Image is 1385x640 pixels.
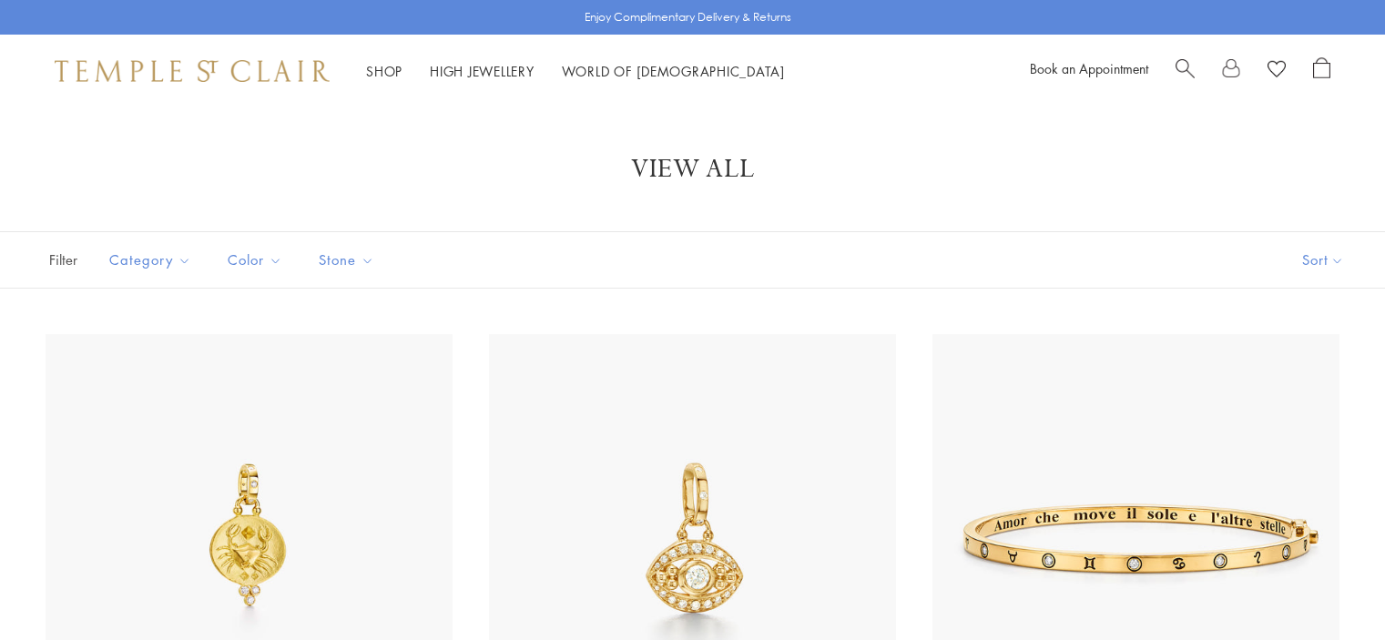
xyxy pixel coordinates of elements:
[366,62,402,80] a: ShopShop
[1261,232,1385,288] button: Show sort by
[1313,57,1330,85] a: Open Shopping Bag
[305,239,388,280] button: Stone
[96,239,205,280] button: Category
[585,8,791,26] p: Enjoy Complimentary Delivery & Returns
[219,249,296,271] span: Color
[310,249,388,271] span: Stone
[562,62,785,80] a: World of [DEMOGRAPHIC_DATA]World of [DEMOGRAPHIC_DATA]
[214,239,296,280] button: Color
[1294,554,1367,622] iframe: Gorgias live chat messenger
[1268,57,1286,85] a: View Wishlist
[1176,57,1195,85] a: Search
[1030,59,1148,77] a: Book an Appointment
[55,60,330,82] img: Temple St. Clair
[366,60,785,83] nav: Main navigation
[430,62,535,80] a: High JewelleryHigh Jewellery
[100,249,205,271] span: Category
[73,153,1312,186] h1: View All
